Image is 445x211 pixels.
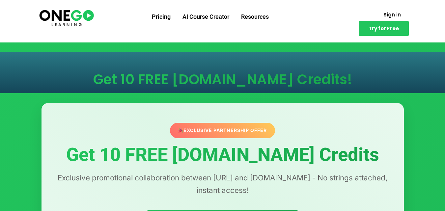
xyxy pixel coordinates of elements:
a: Pricing [146,8,177,25]
span: Sign in [383,12,401,17]
img: 🎉 [179,128,183,133]
a: Try for Free [359,21,409,36]
span: Try for Free [369,26,399,31]
div: Exclusive Partnership Offer [170,123,275,138]
a: Sign in [375,8,409,21]
h1: Get 10 FREE [DOMAIN_NAME] Credits [55,145,391,165]
p: Exclusive promotional collaboration between [URL] and [DOMAIN_NAME] - No strings attached, instan... [55,171,391,197]
a: Resources [235,8,275,25]
a: AI Course Creator [177,8,235,25]
h1: Get 10 FREE [DOMAIN_NAME] Credits! [48,73,397,87]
